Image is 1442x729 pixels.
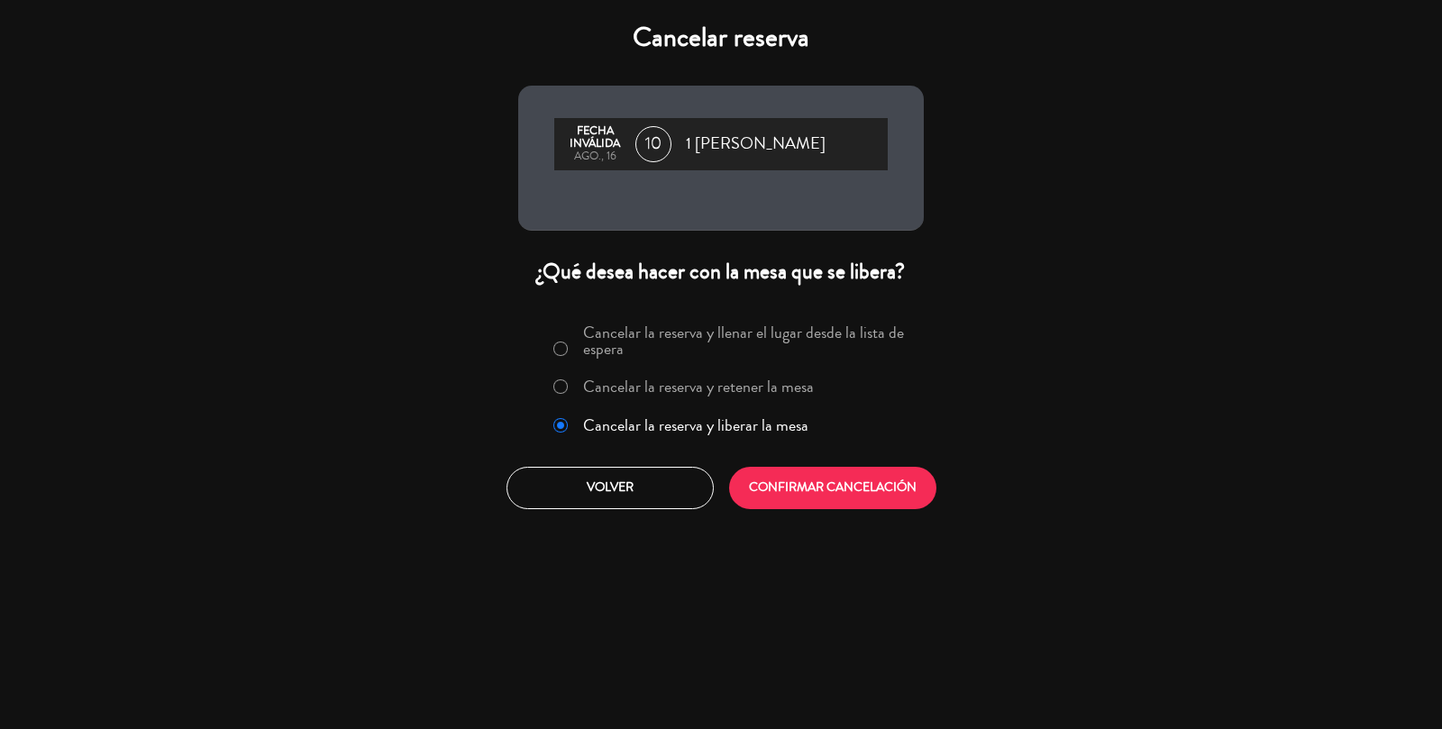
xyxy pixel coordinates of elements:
[686,131,826,158] span: 1 [PERSON_NAME]
[729,467,936,509] button: CONFIRMAR CANCELACIÓN
[507,467,714,509] button: Volver
[635,126,671,162] span: 10
[583,417,808,433] label: Cancelar la reserva y liberar la mesa
[583,324,913,357] label: Cancelar la reserva y llenar el lugar desde la lista de espera
[563,125,626,150] div: Fecha inválida
[518,258,924,286] div: ¿Qué desea hacer con la mesa que se libera?
[563,150,626,163] div: ago., 16
[518,22,924,54] h4: Cancelar reserva
[583,378,814,395] label: Cancelar la reserva y retener la mesa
